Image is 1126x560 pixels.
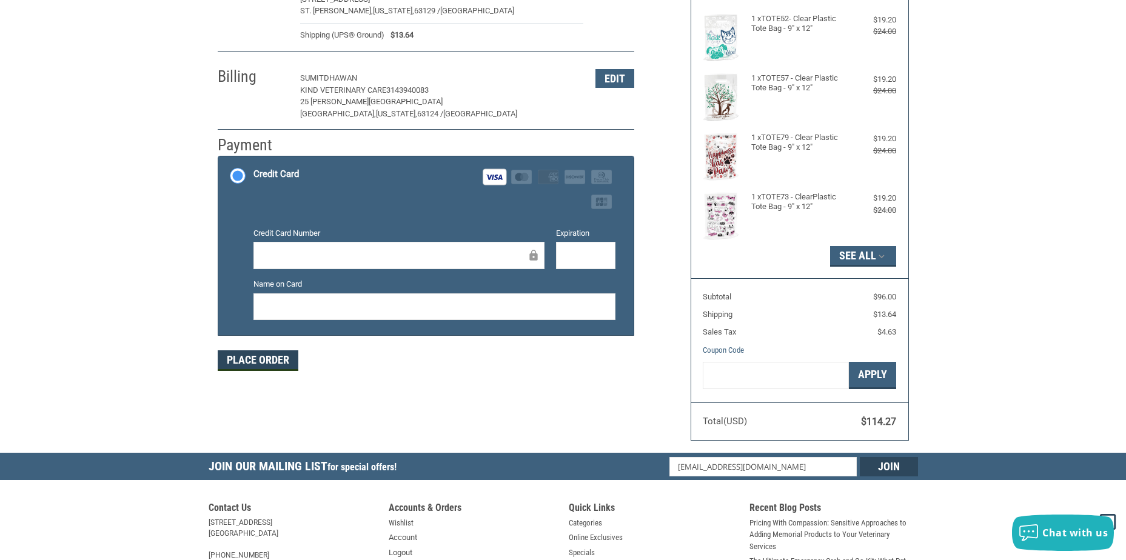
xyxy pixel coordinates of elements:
[873,310,896,319] span: $13.64
[389,517,414,529] a: Wishlist
[848,85,896,97] div: $24.00
[417,109,443,118] span: 63124 /
[861,416,896,427] span: $114.27
[848,133,896,145] div: $19.20
[218,135,289,155] h2: Payment
[386,85,429,95] span: 3143940083
[848,73,896,85] div: $19.20
[300,6,373,15] span: ST. [PERSON_NAME],
[595,69,634,88] button: Edit
[669,457,857,476] input: Email
[389,532,417,544] a: Account
[300,29,384,41] span: Shipping (UPS® Ground)
[253,164,299,184] div: Credit Card
[848,192,896,204] div: $19.20
[569,532,623,544] a: Online Exclusives
[703,327,736,336] span: Sales Tax
[703,416,747,427] span: Total (USD)
[703,362,849,389] input: Gift Certificate or Coupon Code
[703,310,732,319] span: Shipping
[414,6,440,15] span: 63129 /
[389,502,557,517] h5: Accounts & Orders
[300,85,386,95] span: KIND VETERINARY CARE
[327,461,397,473] span: for special offers!
[300,109,376,118] span: [GEOGRAPHIC_DATA],
[848,14,896,26] div: $19.20
[218,67,289,87] h2: Billing
[751,133,845,153] h4: 1 x TOTE79 - Clear Plastic Tote Bag - 9" x 12"
[324,73,357,82] span: DHAWAN
[253,278,615,290] label: Name on Card
[209,453,403,484] h5: Join Our Mailing List
[877,327,896,336] span: $4.63
[848,145,896,157] div: $24.00
[389,547,412,559] a: Logout
[440,6,514,15] span: [GEOGRAPHIC_DATA]
[569,517,602,529] a: Categories
[384,29,414,41] span: $13.64
[749,517,918,553] a: Pricing With Compassion: Sensitive Approaches to Adding Memorial Products to Your Veterinary Serv...
[443,109,517,118] span: [GEOGRAPHIC_DATA]
[873,292,896,301] span: $96.00
[703,292,731,301] span: Subtotal
[751,192,845,212] h4: 1 x TOTE73 - ClearPlastic Tote Bag - 9" x 12"
[703,345,744,355] a: Coupon Code
[1042,526,1108,539] span: Chat with us
[849,362,896,389] button: Apply
[751,14,845,34] h4: 1 x TOTE52- Clear Plastic Tote Bag - 9" x 12"
[569,547,595,559] a: Specials
[830,246,896,267] button: See All
[218,350,298,371] button: Place Order
[300,73,324,82] span: SUMIT
[751,73,845,93] h4: 1 x TOTE57 - Clear Plastic Tote Bag - 9" x 12"
[253,227,545,239] label: Credit Card Number
[209,502,377,517] h5: Contact Us
[1012,515,1114,551] button: Chat with us
[749,502,918,517] h5: Recent Blog Posts
[848,25,896,38] div: $24.00
[848,204,896,216] div: $24.00
[569,502,737,517] h5: Quick Links
[376,109,417,118] span: [US_STATE],
[860,457,918,476] input: Join
[373,6,414,15] span: [US_STATE],
[556,227,615,239] label: Expiration
[300,97,443,106] span: 25 [PERSON_NAME][GEOGRAPHIC_DATA]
